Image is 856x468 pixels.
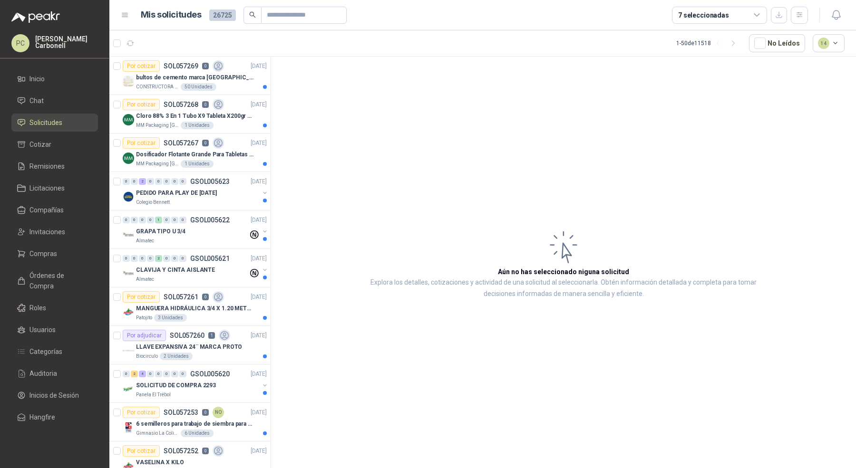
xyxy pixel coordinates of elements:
[164,101,198,108] p: SOL057268
[123,153,134,164] img: Company Logo
[136,343,242,352] p: LLAVE EXPANSIVA 24¨ MARCA PROTO
[29,161,65,172] span: Remisiones
[109,95,271,134] a: Por cotizarSOL0572680[DATE] Company LogoCloro 88% 3 En 1 Tubo X9 Tableta X200gr OxyclMM Packaging...
[251,293,267,302] p: [DATE]
[749,34,805,52] button: No Leídos
[147,217,154,223] div: 0
[29,346,62,357] span: Categorías
[202,448,209,454] p: 0
[813,34,845,52] button: 14
[123,214,269,245] a: 0 0 0 0 1 0 0 0 GSOL005622[DATE] Company LogoGRAPA TIPO U 3/4Almatec
[11,92,98,110] a: Chat
[123,407,160,418] div: Por cotizar
[109,326,271,364] a: Por adjudicarSOL0572601[DATE] Company LogoLLAVE EXPANSIVA 24¨ MARCA PROTOBiocirculo2 Unidades
[136,304,254,313] p: MANGUERA HIDRÁULICA 3/4 X 1.20 METROS DE LONGITUD HR-HR-ACOPLADA
[251,216,267,225] p: [DATE]
[190,255,230,262] p: GSOL005621
[139,217,146,223] div: 0
[208,332,215,339] p: 1
[155,178,162,185] div: 0
[123,229,134,241] img: Company Logo
[136,150,254,159] p: Dosificador Flotante Grande Para Tabletas De Cloro Humboldt
[190,217,230,223] p: GSOL005622
[136,353,158,360] p: Biocirculo
[123,217,130,223] div: 0
[251,331,267,340] p: [DATE]
[147,371,154,377] div: 0
[11,343,98,361] a: Categorías
[109,134,271,172] a: Por cotizarSOL0572670[DATE] Company LogoDosificador Flotante Grande Para Tabletas De Cloro Humbol...
[123,383,134,395] img: Company Logo
[109,287,271,326] a: Por cotizarSOL0572610[DATE] Company LogoMANGUERA HIDRÁULICA 3/4 X 1.20 METROS DE LONGITUD HR-HR-A...
[11,364,98,382] a: Auditoria
[251,447,267,456] p: [DATE]
[136,83,179,91] p: CONSTRUCTORA GRUPO FIP
[251,62,267,71] p: [DATE]
[11,70,98,88] a: Inicio
[123,253,269,283] a: 0 0 0 0 2 0 0 0 GSOL005621[DATE] Company LogoCLAVIJA Y CINTA AISLANTEAlmatec
[29,248,57,259] span: Compras
[136,458,184,467] p: VASELINA X KILO
[139,371,146,377] div: 4
[123,306,134,318] img: Company Logo
[29,183,65,193] span: Licitaciones
[136,391,171,399] p: Panela El Trébol
[136,189,217,198] p: PEDIDO PARA PLAY DE [DATE]
[123,345,134,356] img: Company Logo
[123,371,130,377] div: 0
[11,135,98,153] a: Cotizar
[123,60,160,72] div: Por cotizar
[163,178,170,185] div: 0
[123,76,134,87] img: Company Logo
[181,122,214,129] div: 1 Unidades
[498,267,629,277] h3: Aún no has seleccionado niguna solicitud
[136,266,215,275] p: CLAVIJA Y CINTA AISLANTE
[170,332,204,339] p: SOL057260
[202,140,209,146] p: 0
[123,191,134,202] img: Company Logo
[123,255,130,262] div: 0
[123,422,134,433] img: Company Logo
[29,117,62,128] span: Solicitudes
[123,114,134,125] img: Company Logo
[35,36,98,49] p: [PERSON_NAME] Carbonell
[155,371,162,377] div: 0
[11,408,98,426] a: Hangfire
[141,8,202,22] h1: Mis solicitudes
[29,325,56,335] span: Usuarios
[164,63,198,69] p: SOL057269
[29,227,65,237] span: Invitaciones
[131,217,138,223] div: 0
[164,294,198,300] p: SOL057261
[249,11,256,18] span: search
[366,277,761,300] p: Explora los detalles, cotizaciones y actividad de una solicitud al seleccionarla. Obtén informaci...
[171,255,178,262] div: 0
[136,73,254,82] p: bultos de cemento marca [GEOGRAPHIC_DATA]- Entrega en [GEOGRAPHIC_DATA]-Cauca
[123,268,134,279] img: Company Logo
[202,101,209,108] p: 0
[29,205,64,215] span: Compañías
[29,74,45,84] span: Inicio
[123,178,130,185] div: 0
[139,255,146,262] div: 0
[123,368,269,399] a: 0 2 4 0 0 0 0 0 GSOL005620[DATE] Company LogoSOLICITUD DE COMPRA 2293Panela El Trébol
[179,255,186,262] div: 0
[147,178,154,185] div: 0
[123,137,160,149] div: Por cotizar
[136,381,216,390] p: SOLICITUD DE COMPRA 2293
[29,139,51,150] span: Cotizar
[11,34,29,52] div: PC
[136,276,154,283] p: Almatec
[163,217,170,223] div: 0
[29,96,44,106] span: Chat
[251,408,267,417] p: [DATE]
[164,140,198,146] p: SOL057267
[109,403,271,441] a: Por cotizarSOL0572530NO[DATE] Company Logo6 semilleros para trabajo de siembra para estudiantes e...
[164,448,198,454] p: SOL057252
[251,254,267,263] p: [DATE]
[123,176,269,206] a: 0 0 2 0 0 0 0 0 GSOL005623[DATE] Company LogoPEDIDO PARA PLAY DE [DATE]Colegio Bennett
[251,370,267,379] p: [DATE]
[160,353,193,360] div: 2 Unidades
[136,420,254,429] p: 6 semilleros para trabajo de siembra para estudiantes en la granja
[163,371,170,377] div: 0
